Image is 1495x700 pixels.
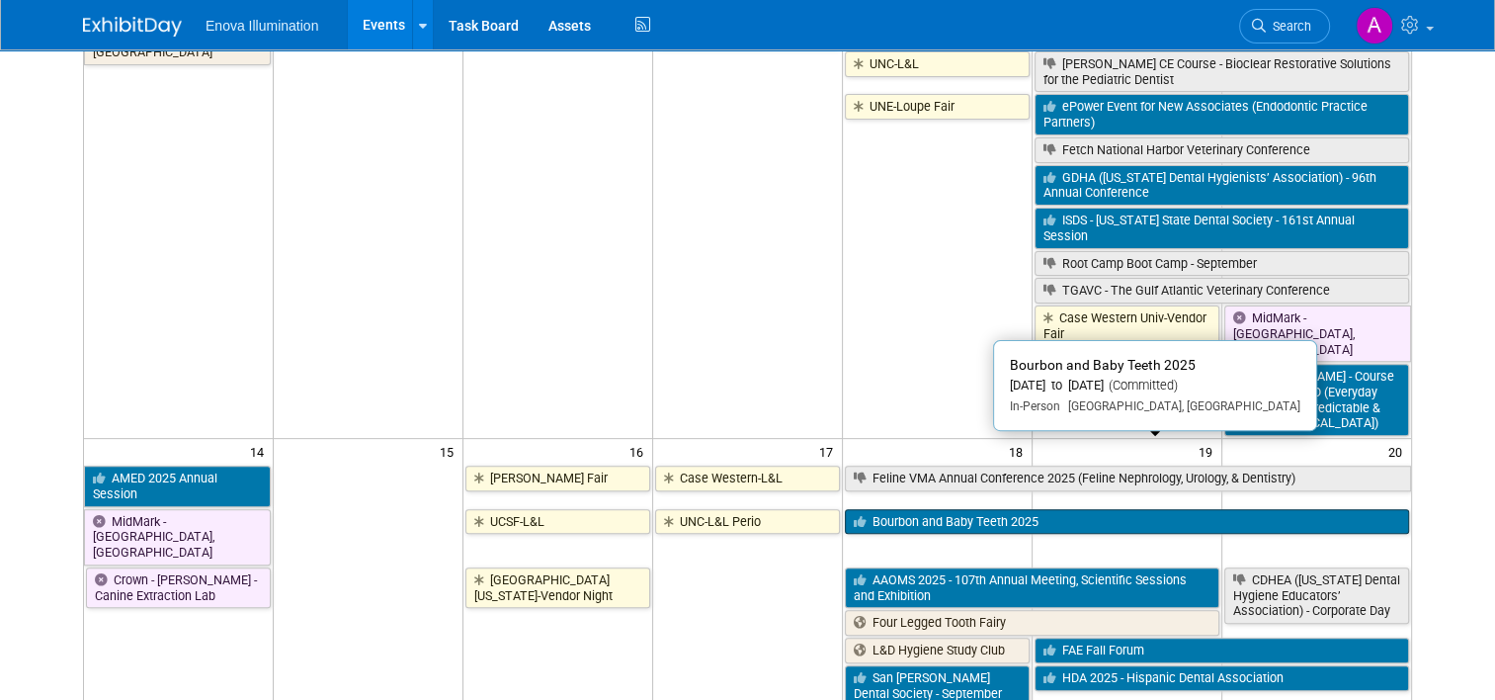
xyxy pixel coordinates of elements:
span: [GEOGRAPHIC_DATA], [GEOGRAPHIC_DATA] [1060,399,1300,413]
img: Andrea Miller [1356,7,1393,44]
a: UCSF-L&L [465,509,650,535]
a: AAOMS 2025 - 107th Annual Meeting, Scientific Sessions and Exhibition [845,568,1219,608]
a: CDHEA ([US_STATE] Dental Hygiene Educators’ Association) - Corporate Day [1224,568,1409,624]
span: Search [1266,19,1311,34]
span: 15 [438,439,462,464]
a: Feline VMA Annual Conference 2025 (Feline Nephrology, Urology, & Dentistry) [845,466,1411,491]
a: MidMark - [GEOGRAPHIC_DATA], [GEOGRAPHIC_DATA] [84,509,271,566]
a: Root Camp Boot Camp - September [1035,251,1409,277]
span: Bourbon and Baby Teeth 2025 [1010,357,1196,373]
a: [PERSON_NAME] Fair [465,466,650,491]
a: [GEOGRAPHIC_DATA][US_STATE]-Vendor Night [465,568,650,608]
a: AMED 2025 Annual Session [84,466,271,506]
span: (Committed) [1104,378,1178,393]
a: Case Western-L&L [655,466,840,491]
a: Four Legged Tooth Fairy [845,610,1219,636]
span: 20 [1386,439,1411,464]
span: 16 [627,439,652,464]
a: Crown - [PERSON_NAME] - Canine Extraction Lab [86,568,271,608]
a: UNE-Loupe Fair [845,94,1030,120]
span: 19 [1197,439,1221,464]
a: [PERSON_NAME] CE Course - Bioclear Restorative Solutions for the Pediatric Dentist [1035,51,1409,92]
a: MidMark - [GEOGRAPHIC_DATA], [GEOGRAPHIC_DATA] [1224,306,1411,362]
a: TGAVC - The Gulf Atlantic Veterinary Conference [1035,278,1409,304]
img: ExhibitDay [83,17,182,37]
a: Fetch National Harbor Veterinary Conference [1035,137,1409,163]
span: 14 [248,439,273,464]
a: GDHA ([US_STATE] Dental Hygienists’ Association) - 96th Annual Conference [1035,165,1409,206]
a: L&D Hygiene Study Club [845,638,1030,663]
a: Case Western Univ-Vendor Fair [1035,306,1219,346]
a: Bourbon and Baby Teeth 2025 [845,509,1409,535]
a: UNC-L&L [845,51,1030,77]
span: 17 [817,439,842,464]
a: FAE Fall Forum [1035,638,1409,663]
a: Search [1239,9,1330,44]
a: HDA 2025 - Hispanic Dental Association [1035,665,1409,691]
span: In-Person [1010,399,1060,413]
span: Enova Illumination [206,18,318,34]
a: ISDS - [US_STATE] State Dental Society - 161st Annual Session [1035,208,1409,248]
a: UNC-L&L Perio [655,509,840,535]
div: [DATE] to [DATE] [1010,378,1300,394]
a: ePower Event for New Associates (Endodontic Practice Partners) [1035,94,1409,134]
span: 18 [1007,439,1032,464]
